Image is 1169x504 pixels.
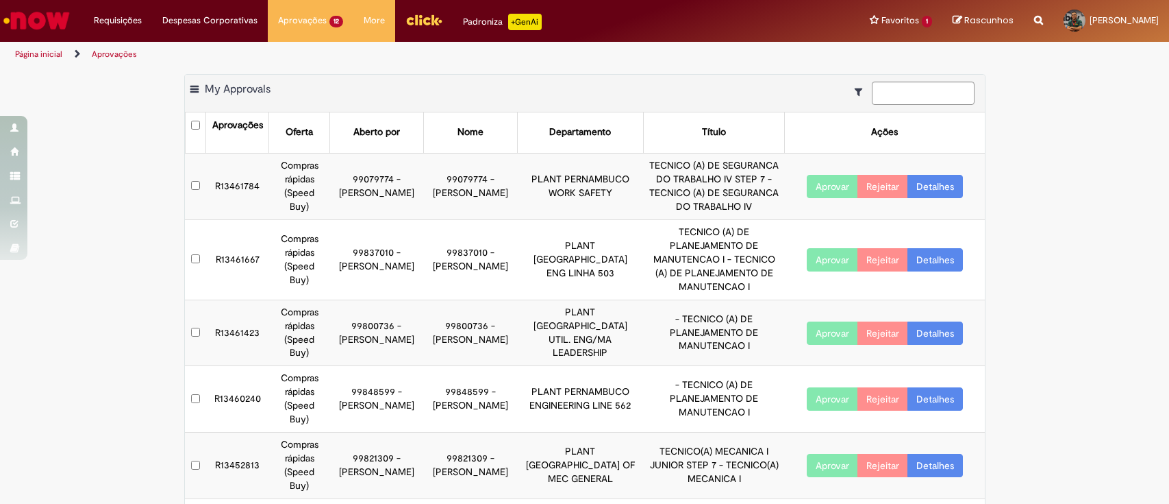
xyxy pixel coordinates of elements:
[94,14,142,27] span: Requisições
[162,14,257,27] span: Despesas Corporativas
[857,454,908,477] button: Rejeitar
[549,125,611,139] div: Departamento
[205,82,271,96] span: My Approvals
[423,300,517,366] td: 99800736 - [PERSON_NAME]
[206,366,269,433] td: R13460240
[855,87,869,97] i: Mostrar filtros para: Suas Solicitações
[423,366,517,433] td: 99848599 - [PERSON_NAME]
[517,300,644,366] td: PLANT [GEOGRAPHIC_DATA] UTIL. ENG/MA LEADERSHIP
[807,322,858,345] button: Aprovar
[644,366,785,433] td: - TECNICO (A) DE PLANEJAMENTO DE MANUTENCAO I
[857,248,908,272] button: Rejeitar
[329,153,423,219] td: 99079774 - [PERSON_NAME]
[857,387,908,411] button: Rejeitar
[329,300,423,366] td: 99800736 - [PERSON_NAME]
[15,49,62,60] a: Página inicial
[364,14,385,27] span: More
[508,14,542,30] p: +GenAi
[269,433,330,499] td: Compras rápidas (Speed Buy)
[517,219,644,300] td: PLANT [GEOGRAPHIC_DATA] ENG LINHA 503
[269,219,330,300] td: Compras rápidas (Speed Buy)
[92,49,137,60] a: Aprovações
[907,454,963,477] a: Detalhes
[269,300,330,366] td: Compras rápidas (Speed Buy)
[644,219,785,300] td: TECNICO (A) DE PLANEJAMENTO DE MANUTENCAO I - TECNICO (A) DE PLANEJAMENTO DE MANUTENCAO I
[907,248,963,272] a: Detalhes
[423,433,517,499] td: 99821309 - [PERSON_NAME]
[269,153,330,219] td: Compras rápidas (Speed Buy)
[907,387,963,411] a: Detalhes
[807,454,858,477] button: Aprovar
[881,14,919,27] span: Favoritos
[329,219,423,300] td: 99837010 - [PERSON_NAME]
[517,153,644,219] td: PLANT PERNAMBUCO WORK SAFETY
[953,14,1014,27] a: Rascunhos
[1,7,72,34] img: ServiceNow
[644,433,785,499] td: TECNICO(A) MECANICA I JUNIOR STEP 7 - TECNICO(A) MECANICA I
[10,42,769,67] ul: Trilhas de página
[353,125,400,139] div: Aberto por
[517,366,644,433] td: PLANT PERNAMBUCO ENGINEERING LINE 562
[807,248,858,272] button: Aprovar
[206,153,269,219] td: R13461784
[423,153,517,219] td: 99079774 - [PERSON_NAME]
[269,366,330,433] td: Compras rápidas (Speed Buy)
[702,125,726,139] div: Título
[807,387,858,411] button: Aprovar
[644,153,785,219] td: TECNICO (A) DE SEGURANCA DO TRABALHO IV STEP 7 - TECNICO (A) DE SEGURANCA DO TRABALHO IV
[907,322,963,345] a: Detalhes
[212,119,263,132] div: Aprovações
[1090,14,1159,26] span: [PERSON_NAME]
[463,14,542,30] div: Padroniza
[517,433,644,499] td: PLANT [GEOGRAPHIC_DATA] OF MEC GENERAL
[206,112,269,153] th: Aprovações
[457,125,483,139] div: Nome
[329,433,423,499] td: 99821309 - [PERSON_NAME]
[329,366,423,433] td: 99848599 - [PERSON_NAME]
[857,175,908,198] button: Rejeitar
[922,16,932,27] span: 1
[206,300,269,366] td: R13461423
[405,10,442,30] img: click_logo_yellow_360x200.png
[964,14,1014,27] span: Rascunhos
[871,125,898,139] div: Ações
[907,175,963,198] a: Detalhes
[423,219,517,300] td: 99837010 - [PERSON_NAME]
[644,300,785,366] td: - TECNICO (A) DE PLANEJAMENTO DE MANUTENCAO I
[206,433,269,499] td: R13452813
[807,175,858,198] button: Aprovar
[329,16,343,27] span: 12
[206,219,269,300] td: R13461667
[286,125,313,139] div: Oferta
[278,14,327,27] span: Aprovações
[857,322,908,345] button: Rejeitar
